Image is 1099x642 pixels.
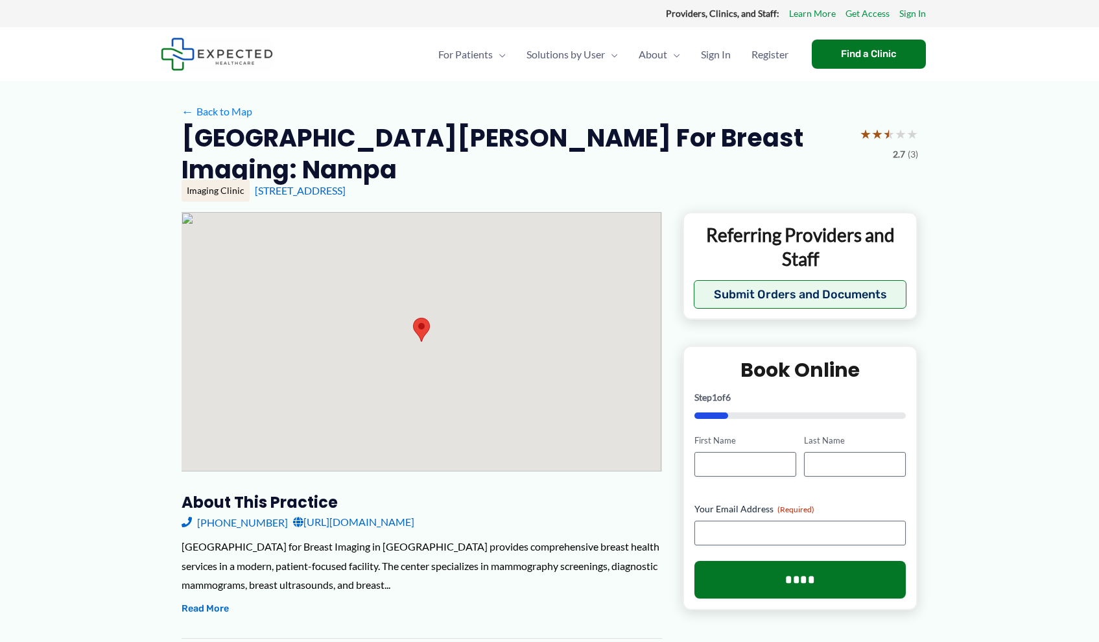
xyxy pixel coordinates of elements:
[605,32,618,77] span: Menu Toggle
[845,5,890,22] a: Get Access
[694,280,907,309] button: Submit Orders and Documents
[908,146,918,163] span: (3)
[182,122,849,186] h2: [GEOGRAPHIC_DATA][PERSON_NAME] for Breast Imaging: Nampa
[860,122,871,146] span: ★
[789,5,836,22] a: Learn More
[182,492,662,512] h3: About this practice
[871,122,883,146] span: ★
[516,32,628,77] a: Solutions by UserMenu Toggle
[777,505,814,514] span: (Required)
[182,102,252,121] a: ←Back to Map
[694,223,907,270] p: Referring Providers and Staff
[691,32,741,77] a: Sign In
[526,32,605,77] span: Solutions by User
[161,38,273,71] img: Expected Healthcare Logo - side, dark font, small
[906,122,918,146] span: ★
[255,184,346,196] a: [STREET_ADDRESS]
[694,393,906,402] p: Step of
[694,434,796,447] label: First Name
[694,357,906,383] h2: Book Online
[493,32,506,77] span: Menu Toggle
[895,122,906,146] span: ★
[893,146,905,163] span: 2.7
[182,105,194,117] span: ←
[182,537,662,595] div: [GEOGRAPHIC_DATA] for Breast Imaging in [GEOGRAPHIC_DATA] provides comprehensive breast health se...
[666,8,779,19] strong: Providers, Clinics, and Staff:
[667,32,680,77] span: Menu Toggle
[751,32,788,77] span: Register
[741,32,799,77] a: Register
[182,512,288,532] a: [PHONE_NUMBER]
[639,32,667,77] span: About
[694,503,906,516] label: Your Email Address
[812,40,926,69] a: Find a Clinic
[701,32,731,77] span: Sign In
[726,392,731,403] span: 6
[428,32,799,77] nav: Primary Site Navigation
[804,434,906,447] label: Last Name
[883,122,895,146] span: ★
[628,32,691,77] a: AboutMenu Toggle
[182,180,250,202] div: Imaging Clinic
[899,5,926,22] a: Sign In
[182,601,229,617] button: Read More
[428,32,516,77] a: For PatientsMenu Toggle
[438,32,493,77] span: For Patients
[293,512,414,532] a: [URL][DOMAIN_NAME]
[712,392,717,403] span: 1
